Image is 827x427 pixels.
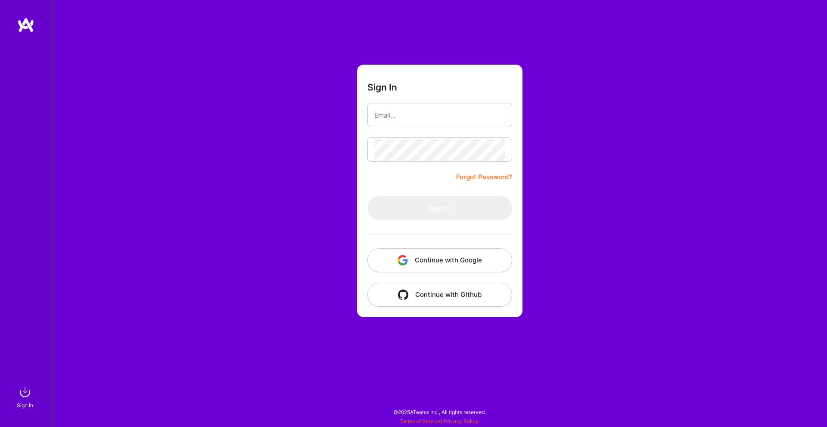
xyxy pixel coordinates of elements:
[456,172,512,182] a: Forgot Password?
[16,383,34,401] img: sign in
[17,401,33,410] div: Sign In
[18,383,34,410] a: sign inSign In
[398,290,408,300] img: icon
[367,248,512,272] button: Continue with Google
[398,255,408,265] img: icon
[367,82,397,93] h3: Sign In
[17,17,34,33] img: logo
[367,283,512,307] button: Continue with Github
[444,418,479,424] a: Privacy Policy
[400,418,441,424] a: Terms of Service
[367,196,512,220] button: Sign In
[52,401,827,423] div: © 2025 ATeams Inc., All rights reserved.
[374,104,505,126] input: Email...
[400,418,479,424] span: |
